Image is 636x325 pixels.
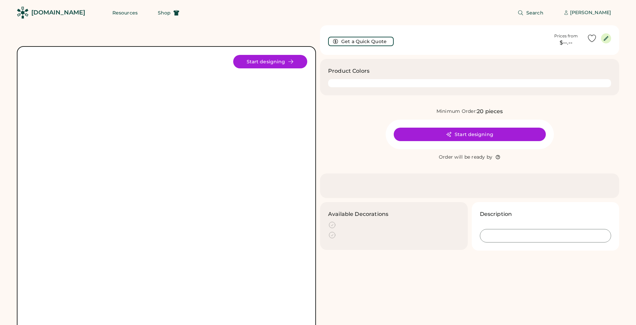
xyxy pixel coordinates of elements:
h3: Available Decorations [328,210,388,218]
button: Get a Quick Quote [328,37,394,46]
button: Shop [150,6,187,20]
div: $--.-- [549,39,583,47]
div: 20 pieces [477,107,503,116]
img: Rendered Logo - Screens [17,7,29,19]
h3: Description [480,210,512,218]
div: [DOMAIN_NAME] [31,8,85,17]
div: Order will be ready by [439,154,493,161]
button: Search [509,6,552,20]
h3: Product Colors [328,67,369,75]
button: Start designing [394,128,546,141]
span: Search [526,10,543,15]
span: Shop [158,10,171,15]
div: Prices from [554,33,578,39]
button: Start designing [233,55,307,68]
button: Resources [104,6,146,20]
div: [PERSON_NAME] [570,9,611,16]
div: Minimum Order: [436,108,477,115]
